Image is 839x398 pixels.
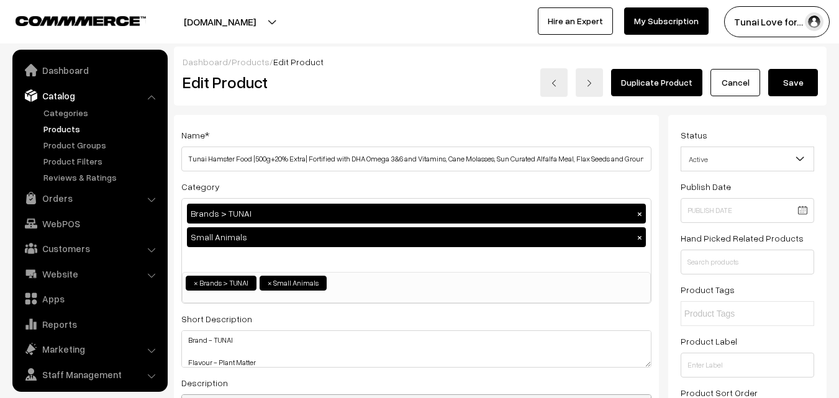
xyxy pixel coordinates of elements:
a: Staff Management [16,363,163,386]
button: × [634,232,645,243]
span: × [268,278,272,289]
div: Brands > TUNAI [187,204,646,224]
a: COMMMERCE [16,12,124,27]
a: Orders [16,187,163,209]
input: Name [181,147,651,171]
div: Small Animals [187,227,646,247]
a: Dashboard [16,59,163,81]
a: Marketing [16,338,163,360]
li: Brands > TUNAI [186,276,256,291]
li: Small Animals [260,276,327,291]
a: Hire an Expert [538,7,613,35]
label: Category [181,180,220,193]
a: Products [232,57,270,67]
input: Publish Date [681,198,814,223]
a: Reviews & Ratings [40,171,163,184]
a: Apps [16,287,163,310]
img: right-arrow.png [586,79,593,87]
span: Edit Product [273,57,324,67]
a: Categories [40,106,163,119]
label: Description [181,376,228,389]
input: Search products [681,250,814,274]
label: Product Label [681,335,737,348]
label: Short Description [181,312,252,325]
a: Product Groups [40,138,163,152]
button: [DOMAIN_NAME] [140,6,299,37]
input: Enter Label [681,353,814,378]
a: Cancel [710,69,760,96]
span: Active [681,148,814,170]
a: My Subscription [624,7,709,35]
h2: Edit Product [183,73,437,92]
img: left-arrow.png [550,79,558,87]
span: × [194,278,198,289]
label: Product Tags [681,283,735,296]
a: Website [16,263,163,285]
textarea: Brand - TUNAI Flavour - Plant Matter Diet Type - Vegetarian Age Range (Description) - All Life St... [181,330,651,368]
a: Products [40,122,163,135]
img: COMMMERCE [16,16,146,25]
a: Catalog [16,84,163,107]
div: / / [183,55,818,68]
span: Active [681,147,814,171]
a: Reports [16,313,163,335]
a: Dashboard [183,57,228,67]
input: Product Tags [684,307,793,320]
a: WebPOS [16,212,163,235]
button: × [634,208,645,219]
label: Hand Picked Related Products [681,232,804,245]
button: Save [768,69,818,96]
label: Name [181,129,209,142]
a: Customers [16,237,163,260]
img: user [805,12,823,31]
label: Publish Date [681,180,731,193]
label: Status [681,129,707,142]
a: Duplicate Product [611,69,702,96]
a: Product Filters [40,155,163,168]
button: Tunai Love for… [724,6,830,37]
